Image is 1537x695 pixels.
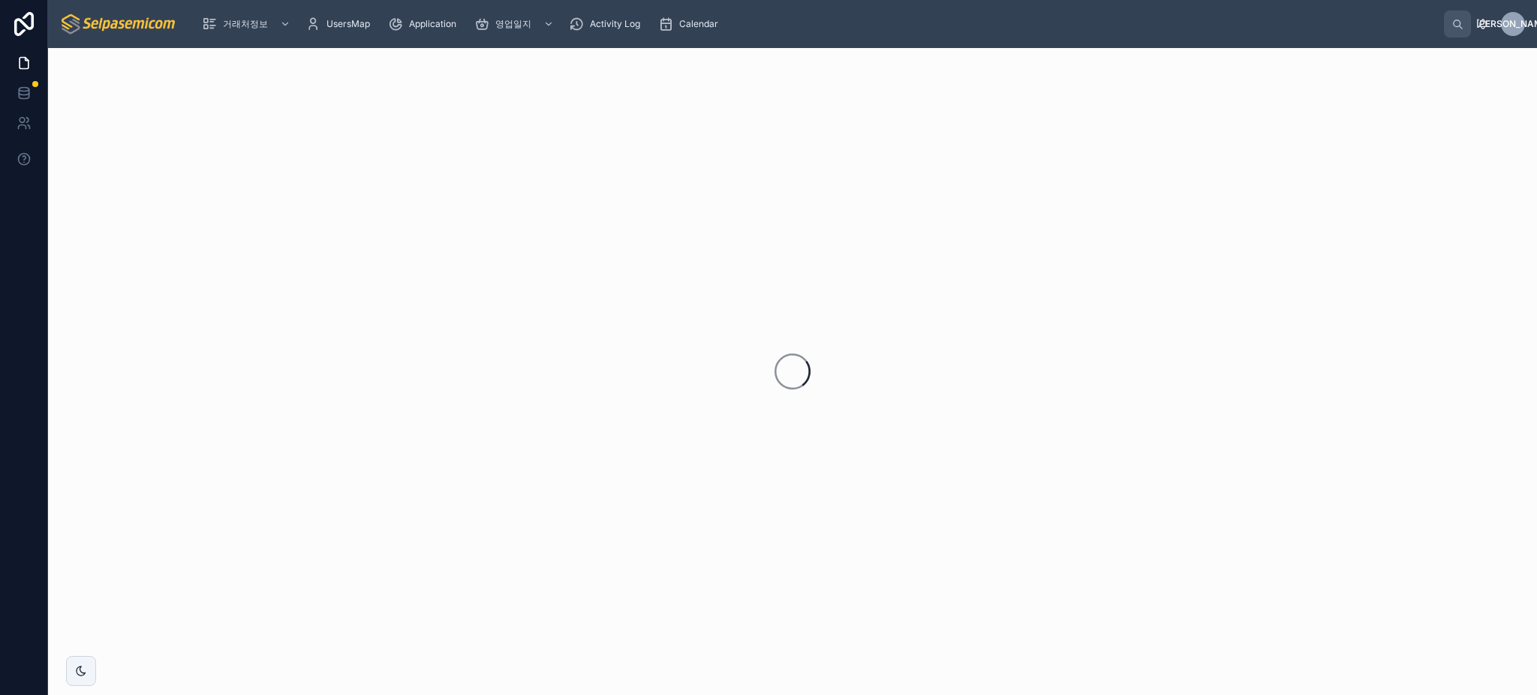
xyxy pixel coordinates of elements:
span: 영업일지 [495,18,531,30]
span: 거래처정보 [223,18,268,30]
a: Application [383,11,467,38]
a: 영업일지 [470,11,561,38]
img: App logo [60,12,178,36]
span: Calendar [679,18,718,30]
span: Activity Log [590,18,640,30]
a: Calendar [654,11,729,38]
span: Application [409,18,456,30]
a: Activity Log [564,11,651,38]
a: 거래처정보 [197,11,298,38]
a: UsersMap [301,11,380,38]
div: scrollable content [190,8,1444,41]
span: UsersMap [326,18,370,30]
